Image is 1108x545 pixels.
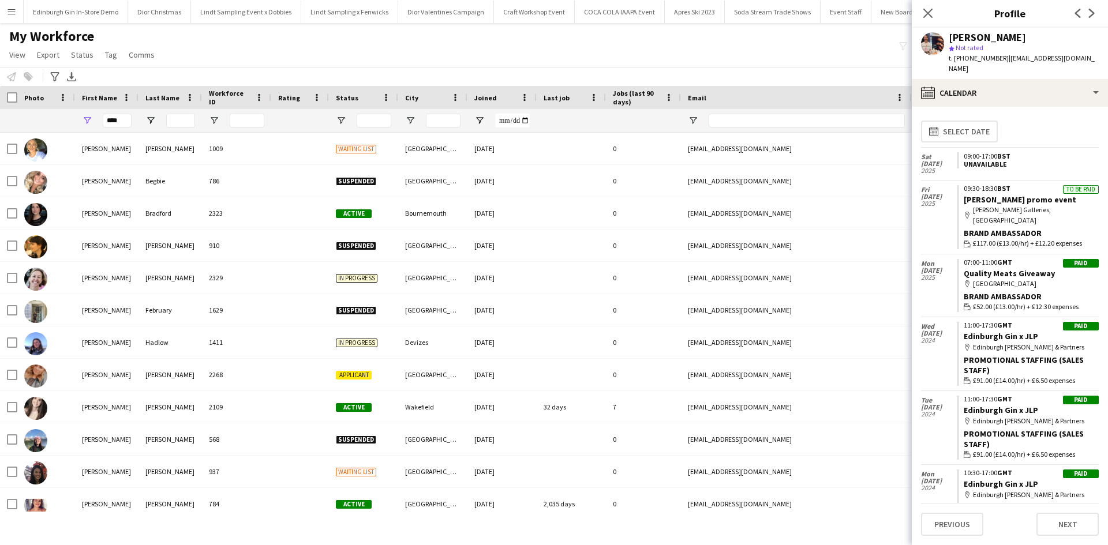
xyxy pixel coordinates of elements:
div: 0 [606,294,681,326]
div: 1629 [202,294,271,326]
div: [PERSON_NAME] [75,165,138,197]
div: Bournemouth [398,197,467,229]
span: Comms [129,50,155,60]
div: [PERSON_NAME] [138,230,202,261]
div: [EMAIL_ADDRESS][DOMAIN_NAME] [681,262,912,294]
span: GMT [997,258,1012,266]
span: Workforce ID [209,89,250,106]
div: [DATE] [467,294,537,326]
span: 2024 [921,484,957,491]
img: Lucy Mathieson [24,461,47,484]
div: 07:00-11:00 [964,259,1099,266]
button: Soda Stream Trade Shows [725,1,821,23]
div: [PERSON_NAME] [75,326,138,358]
button: Open Filter Menu [688,115,698,126]
span: Status [71,50,93,60]
div: [PERSON_NAME] [75,391,138,423]
span: BST [997,152,1010,160]
a: [PERSON_NAME] promo event [964,194,1076,205]
div: [EMAIL_ADDRESS][DOMAIN_NAME] [681,391,912,423]
div: [GEOGRAPHIC_DATA] [398,262,467,294]
div: [EMAIL_ADDRESS][DOMAIN_NAME] [681,230,912,261]
button: Open Filter Menu [209,115,219,126]
a: Edinburgh Gin x JLP [964,331,1038,341]
div: [PERSON_NAME] [75,133,138,164]
div: 11:00-17:30 [964,322,1099,329]
div: 568 [202,423,271,455]
div: [PERSON_NAME] [138,133,202,164]
span: My Workforce [9,28,94,45]
div: February [138,294,202,326]
div: Promotional Staffing (Sales Staff) [964,429,1099,449]
app-crew-unavailable-period: 09:00-17:00 [957,152,1099,168]
div: 937 [202,456,271,487]
span: Rating [278,93,300,102]
div: 2329 [202,262,271,294]
h3: Profile [912,6,1108,21]
div: 0 [606,230,681,261]
a: Edinburgh Gin x JLP [964,405,1038,415]
div: 09:30-18:30 [964,185,1099,192]
div: [GEOGRAPHIC_DATA] [398,359,467,390]
span: Jobs (last 90 days) [613,89,660,106]
div: [PERSON_NAME] [75,359,138,390]
span: Last Name [145,93,179,102]
div: [EMAIL_ADDRESS][DOMAIN_NAME] [681,165,912,197]
div: Edinburgh [PERSON_NAME] & Partners [964,490,1099,500]
span: £52.00 (£13.00/hr) + £12.30 expenses [973,302,1079,312]
div: Devizes [398,326,467,358]
span: £91.00 (£14.00/hr) + £6.50 expenses [973,449,1075,460]
button: Previous [921,513,983,536]
div: [EMAIL_ADDRESS][DOMAIN_NAME] [681,359,912,390]
span: [DATE] [921,478,957,484]
div: 2109 [202,391,271,423]
button: Open Filter Menu [336,115,346,126]
input: City Filter Input [426,114,461,127]
a: Quality Meats Giveaway [964,268,1055,279]
div: [PERSON_NAME] [75,294,138,326]
input: Status Filter Input [357,114,391,127]
img: Lucy Davies [24,268,47,291]
div: [GEOGRAPHIC_DATA] [398,488,467,520]
div: [PERSON_NAME] [75,456,138,487]
span: In progress [336,339,377,347]
div: [DATE] [467,262,537,294]
span: £117.00 (£13.00/hr) + £12.20 expenses [973,238,1082,249]
span: Suspended [336,435,376,444]
img: Lucy Hadlow [24,332,47,355]
span: 2025 [921,167,957,174]
div: [EMAIL_ADDRESS][DOMAIN_NAME] [681,326,912,358]
button: Dior Valentines Campaign [398,1,494,23]
span: Suspended [336,177,376,186]
div: [PERSON_NAME] [75,197,138,229]
span: 2024 [921,337,957,344]
div: Paid [1063,322,1099,330]
button: Event Staff [821,1,871,23]
span: [DATE] [921,330,957,337]
span: Mon [921,471,957,478]
span: Tue [921,397,957,404]
div: 10:30-17:00 [964,469,1099,476]
span: Waiting list [336,468,376,476]
app-action-btn: Export XLSX [65,70,78,84]
button: Dior Christmas [128,1,191,23]
div: Edinburgh [PERSON_NAME] & Partners [964,416,1099,426]
div: [DATE] [467,326,537,358]
button: Edinburgh Gin In-Store Demo [24,1,128,23]
span: £91.00 (£14.00/hr) + £6.50 expenses [973,375,1075,386]
span: t. [PHONE_NUMBER] [949,54,1009,62]
span: Applicant [336,371,372,379]
div: 2268 [202,359,271,390]
span: [DATE] [921,160,957,167]
div: Edinburgh [PERSON_NAME] & Partners [964,342,1099,352]
button: New Board [871,1,923,23]
div: 784 [202,488,271,520]
button: Select date [921,121,998,142]
span: Suspended [336,242,376,250]
span: | [EMAIL_ADDRESS][DOMAIN_NAME] [949,54,1095,73]
div: [EMAIL_ADDRESS][DOMAIN_NAME] [681,456,912,487]
div: Promotional Staffing (Sales Staff) [964,502,1099,523]
div: Brand Ambassador [964,291,1099,302]
img: Lucy February [24,300,47,323]
div: Bradford [138,197,202,229]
